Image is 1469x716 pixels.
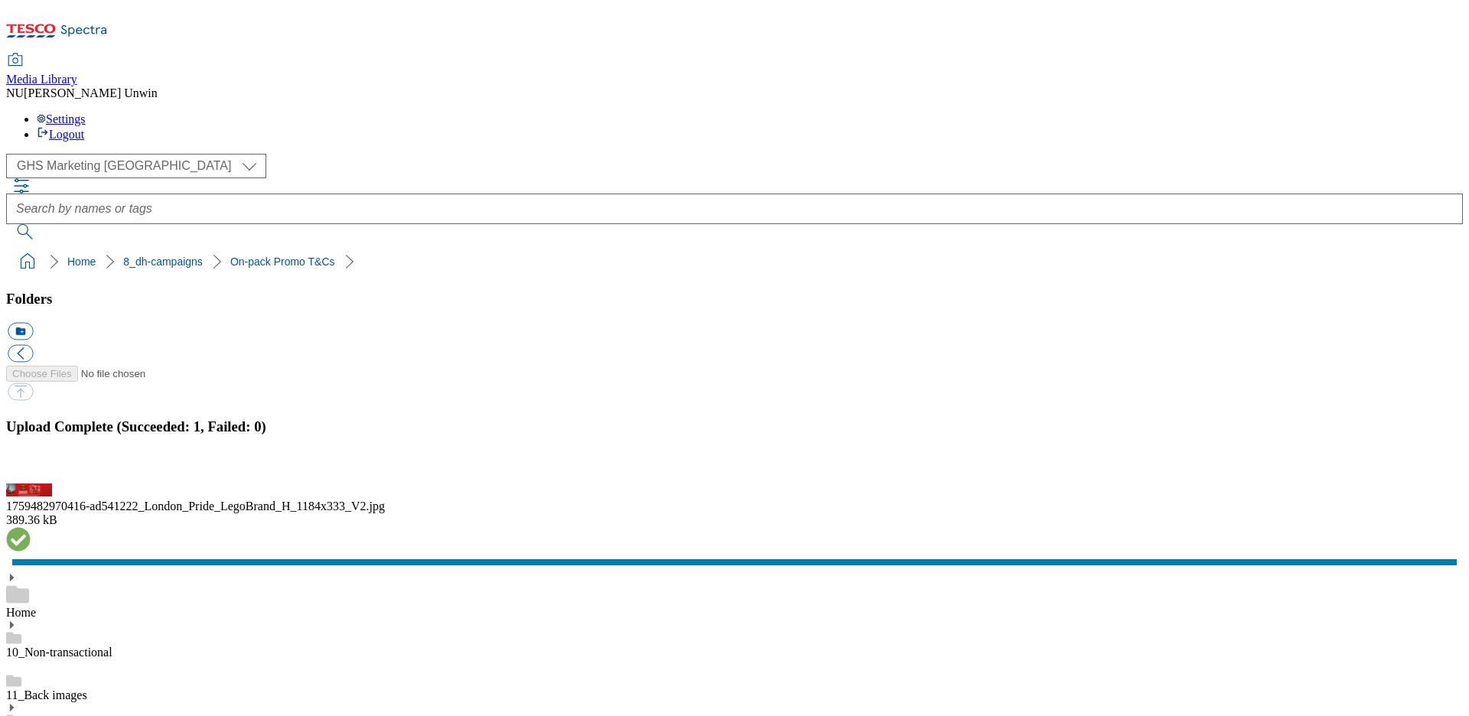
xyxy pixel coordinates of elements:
[6,54,77,86] a: Media Library
[6,194,1463,224] input: Search by names or tags
[6,646,112,659] a: 10_Non-transactional
[6,73,77,86] span: Media Library
[6,606,36,619] a: Home
[15,249,40,274] a: home
[6,483,52,496] img: preview
[6,291,1463,308] h3: Folders
[37,128,84,141] a: Logout
[6,513,1463,527] div: 389.36 kB
[6,500,1463,513] div: 1759482970416-ad541222_London_Pride_LegoBrand_H_1184x333_V2.jpg
[123,255,203,268] a: 8_dh-campaigns
[37,112,86,125] a: Settings
[67,255,96,268] a: Home
[24,86,158,99] span: [PERSON_NAME] Unwin
[230,255,335,268] a: On-pack Promo T&Cs
[6,247,1463,276] nav: breadcrumb
[6,86,24,99] span: NU
[6,418,1463,435] h3: Upload Complete (Succeeded: 1, Failed: 0)
[6,688,87,701] a: 11_Back images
